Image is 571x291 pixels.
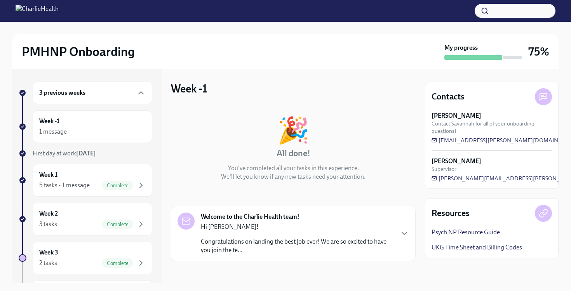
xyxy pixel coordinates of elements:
[201,213,299,221] strong: Welcome to the Charlie Health team!
[19,242,152,274] a: Week 32 tasksComplete
[39,89,85,97] h6: 3 previous weeks
[432,228,500,237] a: Psych NP Resource Guide
[39,171,57,179] h6: Week 1
[228,164,359,173] p: You've completed all your tasks in this experience.
[432,91,465,103] h4: Contacts
[432,157,481,166] strong: [PERSON_NAME]
[432,120,552,135] span: Contact Savannah for all of your onboarding questions!
[39,127,67,136] div: 1 message
[277,117,309,143] div: 🎉
[39,209,58,218] h6: Week 2
[444,44,478,52] strong: My progress
[39,220,57,228] div: 3 tasks
[432,243,522,252] a: UKG Time Sheet and Billing Codes
[33,150,96,157] span: First day at work
[22,44,135,59] h2: PMHNP Onboarding
[19,164,152,197] a: Week 15 tasks • 1 messageComplete
[19,203,152,235] a: Week 23 tasksComplete
[102,221,133,227] span: Complete
[33,82,152,104] div: 3 previous weeks
[39,117,59,125] h6: Week -1
[19,110,152,143] a: Week -11 message
[201,223,393,231] p: Hi [PERSON_NAME]!
[39,259,57,267] div: 2 tasks
[16,5,59,17] img: CharlieHealth
[432,207,470,219] h4: Resources
[39,181,90,190] div: 5 tasks • 1 message
[102,260,133,266] span: Complete
[102,183,133,188] span: Complete
[39,248,58,257] h6: Week 3
[528,45,549,59] h3: 75%
[19,149,152,158] a: First day at work[DATE]
[432,166,456,173] span: Supervisor
[277,148,310,159] h4: All done!
[201,237,393,254] p: Congratulations on landing the best job ever! We are so excited to have you join the te...
[76,150,96,157] strong: [DATE]
[221,173,366,181] p: We'll let you know if any new tasks need your attention.
[171,82,207,96] h3: Week -1
[432,112,481,120] strong: [PERSON_NAME]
